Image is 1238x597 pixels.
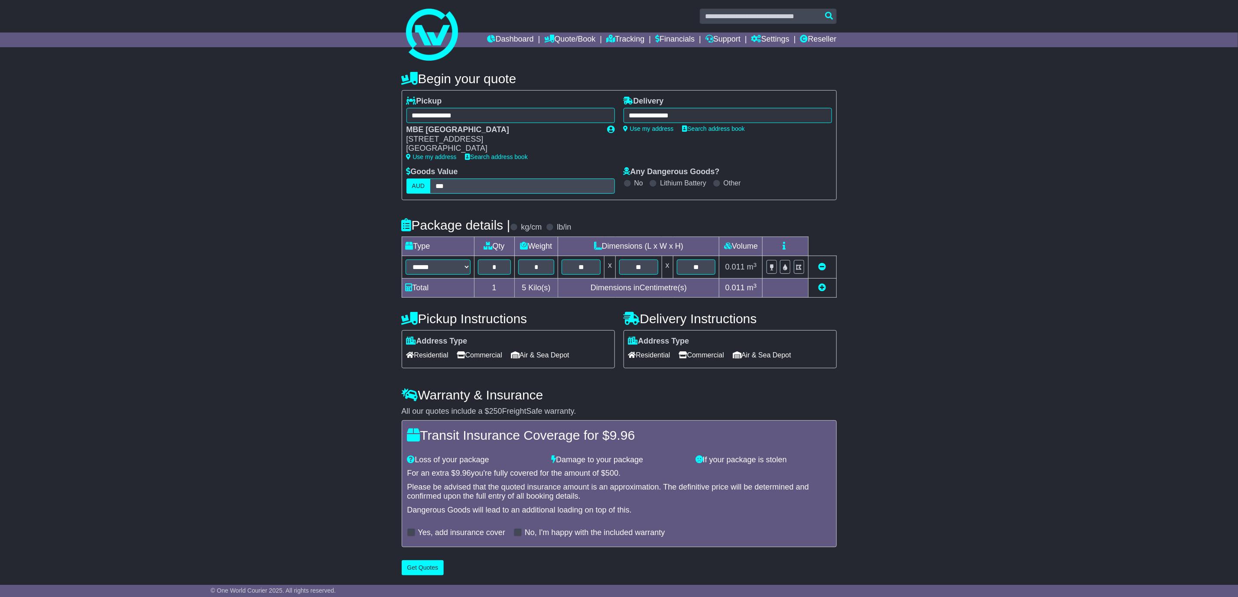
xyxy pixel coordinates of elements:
[406,337,468,346] label: Address Type
[624,167,720,177] label: Any Dangerous Goods?
[525,528,665,538] label: No, I'm happy with the included warranty
[406,348,448,362] span: Residential
[557,223,571,232] label: lb/in
[754,282,757,289] sup: 3
[547,455,691,465] div: Damage to your package
[662,256,673,279] td: x
[605,469,618,477] span: 500
[402,311,615,326] h4: Pickup Instructions
[724,179,741,187] label: Other
[457,348,502,362] span: Commercial
[456,469,471,477] span: 9.96
[521,223,542,232] label: kg/cm
[660,179,706,187] label: Lithium Battery
[682,125,745,132] a: Search address book
[407,469,831,478] div: For an extra $ you're fully covered for the amount of $ .
[624,311,837,326] h4: Delivery Instructions
[634,179,643,187] label: No
[624,125,674,132] a: Use my address
[733,348,791,362] span: Air & Sea Depot
[402,279,474,298] td: Total
[514,279,558,298] td: Kilo(s)
[819,263,826,271] a: Remove this item
[705,32,741,47] a: Support
[211,587,336,594] span: © One World Courier 2025. All rights reserved.
[819,283,826,292] a: Add new item
[407,506,831,515] div: Dangerous Goods will lead to an additional loading on top of this.
[628,337,689,346] label: Address Type
[402,407,837,416] div: All our quotes include a $ FreightSafe warranty.
[558,279,719,298] td: Dimensions in Centimetre(s)
[606,32,644,47] a: Tracking
[604,256,616,279] td: x
[465,153,528,160] a: Search address book
[558,237,719,256] td: Dimensions (L x W x H)
[418,528,505,538] label: Yes, add insurance cover
[474,237,514,256] td: Qty
[406,167,458,177] label: Goods Value
[719,237,763,256] td: Volume
[624,97,664,106] label: Delivery
[407,428,831,442] h4: Transit Insurance Coverage for $
[402,218,510,232] h4: Package details |
[406,144,599,153] div: [GEOGRAPHIC_DATA]
[747,283,757,292] span: m
[628,348,670,362] span: Residential
[406,97,442,106] label: Pickup
[487,32,534,47] a: Dashboard
[751,32,790,47] a: Settings
[402,388,837,402] h4: Warranty & Insurance
[679,348,724,362] span: Commercial
[402,560,444,575] button: Get Quotes
[402,71,837,86] h4: Begin your quote
[402,237,474,256] td: Type
[544,32,595,47] a: Quote/Book
[725,283,745,292] span: 0.011
[407,483,831,501] div: Please be advised that the quoted insurance amount is an approximation. The definitive price will...
[406,153,457,160] a: Use my address
[522,283,526,292] span: 5
[800,32,836,47] a: Reseller
[406,178,431,194] label: AUD
[655,32,695,47] a: Financials
[406,135,599,144] div: [STREET_ADDRESS]
[406,125,599,135] div: MBE [GEOGRAPHIC_DATA]
[691,455,835,465] div: If your package is stolen
[514,237,558,256] td: Weight
[403,455,547,465] div: Loss of your package
[489,407,502,415] span: 250
[754,262,757,268] sup: 3
[474,279,514,298] td: 1
[747,263,757,271] span: m
[725,263,745,271] span: 0.011
[511,348,569,362] span: Air & Sea Depot
[610,428,635,442] span: 9.96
